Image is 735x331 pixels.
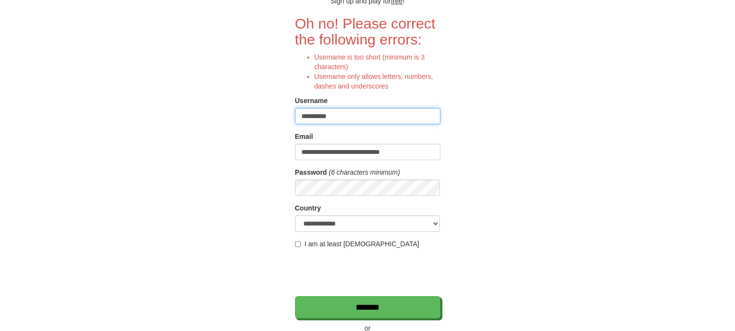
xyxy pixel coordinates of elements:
label: Email [295,132,313,141]
label: Country [295,203,321,213]
h2: Oh no! Please correct the following errors: [295,15,440,47]
label: Username [295,96,328,105]
li: Username only allows letters, numbers, dashes and underscores [314,72,440,91]
iframe: reCAPTCHA [295,254,442,291]
label: I am at least [DEMOGRAPHIC_DATA] [295,239,420,249]
em: (6 characters minimum) [329,168,400,176]
label: Password [295,167,327,177]
input: I am at least [DEMOGRAPHIC_DATA] [295,241,301,247]
li: Username is too short (minimum is 3 characters) [314,52,440,72]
